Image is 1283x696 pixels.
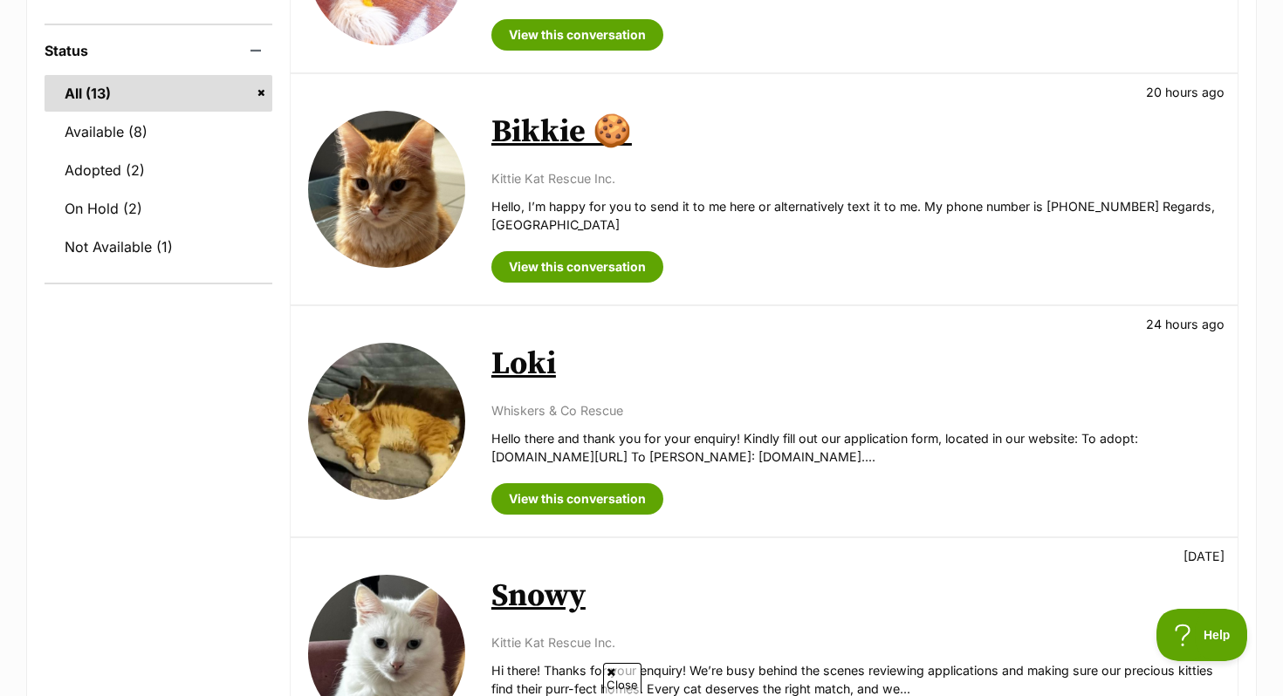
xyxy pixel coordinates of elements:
header: Status [45,43,272,58]
a: All (13) [45,75,272,112]
a: Not Available (1) [45,229,272,265]
p: Whiskers & Co Rescue [491,401,1220,420]
a: Bikkie 🍪 [491,113,632,152]
a: Loki [491,345,556,384]
p: [DATE] [1184,547,1225,565]
a: View this conversation [491,251,663,283]
a: Available (8) [45,113,272,150]
a: On Hold (2) [45,190,272,227]
iframe: Help Scout Beacon - Open [1156,609,1248,661]
p: Kittie Kat Rescue Inc. [491,633,1220,652]
a: Snowy [491,577,586,616]
a: Adopted (2) [45,152,272,188]
p: Hello, I’m happy for you to send it to me here or alternatively text it to me. My phone number is... [491,197,1220,235]
a: View this conversation [491,19,663,51]
a: View this conversation [491,483,663,515]
img: Bikkie 🍪 [308,111,465,268]
p: 20 hours ago [1146,83,1225,101]
p: Kittie Kat Rescue Inc. [491,169,1220,188]
img: Loki [308,343,465,500]
p: Hello there and thank you for your enquiry! Kindly fill out our application form, located in our ... [491,429,1220,467]
span: Close [603,663,641,693]
p: 24 hours ago [1146,315,1225,333]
